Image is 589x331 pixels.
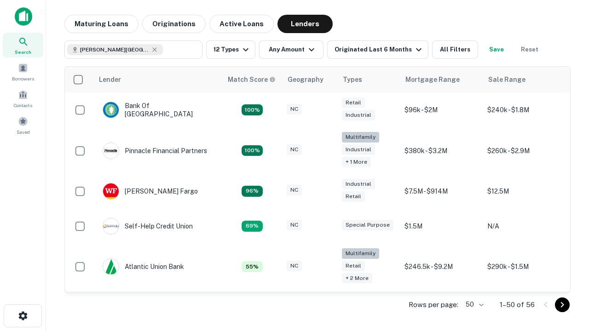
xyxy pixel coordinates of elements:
span: [PERSON_NAME][GEOGRAPHIC_DATA], [GEOGRAPHIC_DATA] [80,46,149,54]
button: Save your search to get updates of matches that match your search criteria. [482,40,511,59]
div: Atlantic Union Bank [103,258,184,275]
div: Capitalize uses an advanced AI algorithm to match your search with the best lender. The match sco... [228,74,276,85]
div: Matching Properties: 26, hasApolloMatch: undefined [242,145,263,156]
div: Mortgage Range [405,74,460,85]
div: NC [287,185,302,195]
button: Active Loans [209,15,274,33]
div: Matching Properties: 10, hasApolloMatch: undefined [242,221,263,232]
th: Sale Range [483,67,566,92]
td: $260k - $2.9M [483,127,566,174]
div: Lender [99,74,121,85]
div: NC [287,104,302,114]
th: Capitalize uses an advanced AI algorithm to match your search with the best lender. The match sco... [222,67,282,92]
td: $290k - $1.5M [483,244,566,290]
button: Originated Last 6 Months [327,40,428,59]
a: Search [3,33,43,57]
p: 1–50 of 56 [500,299,535,310]
div: Self-help Credit Union [103,218,193,234]
th: Lender [93,67,222,92]
div: Types [343,74,362,85]
button: Maturing Loans [64,15,139,33]
div: Industrial [342,144,375,155]
td: $246.5k - $9.2M [400,244,483,290]
div: Retail [342,97,365,108]
p: Rows per page: [409,299,458,310]
td: $12.5M [483,174,566,209]
div: Industrial [342,179,375,189]
div: + 1 more [342,157,371,167]
div: Originated Last 6 Months [335,44,424,55]
div: Matching Properties: 14, hasApolloMatch: undefined [242,186,263,197]
td: $480k - $3.1M [483,290,566,325]
a: Borrowers [3,59,43,84]
div: 50 [462,298,485,311]
td: $240k - $1.8M [483,92,566,127]
th: Types [337,67,400,92]
div: Industrial [342,110,375,120]
span: Saved [17,128,30,136]
th: Mortgage Range [400,67,483,92]
td: $380k - $3.2M [400,127,483,174]
button: 12 Types [206,40,255,59]
div: NC [287,220,302,230]
div: Special Purpose [342,220,393,230]
button: All Filters [432,40,478,59]
div: Multifamily [342,248,379,259]
img: picture [103,259,119,274]
div: Matching Properties: 15, hasApolloMatch: undefined [242,104,263,115]
button: Originations [142,15,206,33]
h6: Match Score [228,74,274,85]
span: Search [15,48,31,56]
div: + 2 more [342,273,372,284]
th: Geography [282,67,337,92]
img: picture [103,218,119,234]
div: Geography [288,74,323,85]
div: Sale Range [488,74,525,85]
div: Pinnacle Financial Partners [103,143,207,159]
a: Saved [3,113,43,137]
div: Retail [342,191,365,202]
td: $1.5M [400,209,483,244]
div: NC [287,144,302,155]
td: $200k - $3.3M [400,290,483,325]
td: $7.5M - $914M [400,174,483,209]
div: Bank Of [GEOGRAPHIC_DATA] [103,102,213,118]
div: Multifamily [342,132,379,143]
img: picture [103,183,119,199]
button: Go to next page [555,297,570,312]
div: Retail [342,261,365,271]
img: picture [103,143,119,159]
img: picture [103,102,119,118]
button: Lenders [277,15,333,33]
img: capitalize-icon.png [15,7,32,26]
span: Borrowers [12,75,34,82]
span: Contacts [14,102,32,109]
div: NC [287,261,302,271]
div: Matching Properties: 8, hasApolloMatch: undefined [242,261,263,272]
iframe: Chat Widget [543,228,589,272]
div: [PERSON_NAME] Fargo [103,183,198,200]
td: $96k - $2M [400,92,483,127]
a: Contacts [3,86,43,111]
td: N/A [483,209,566,244]
button: Any Amount [259,40,323,59]
button: Reset [515,40,544,59]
